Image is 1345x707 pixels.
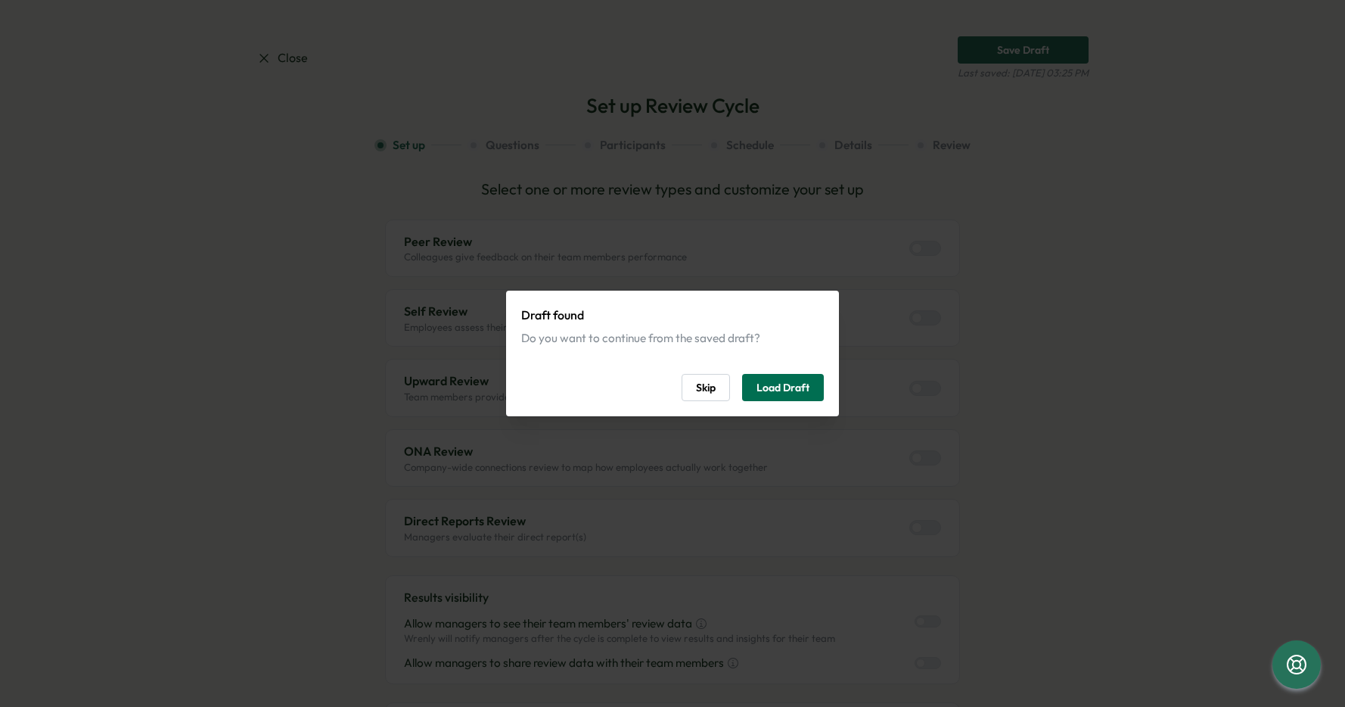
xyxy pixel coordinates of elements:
div: Do you want to continue from the saved draft? [521,330,824,347]
p: Draft found [521,306,824,325]
button: Load Draft [742,374,824,401]
span: Load Draft [756,375,809,400]
span: Skip [696,375,716,400]
button: Skip [682,374,730,401]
